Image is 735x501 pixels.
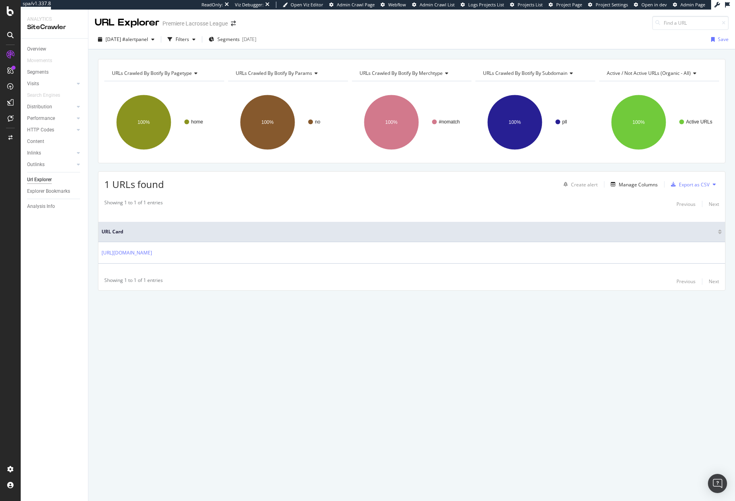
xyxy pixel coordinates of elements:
[668,178,710,191] button: Export as CSV
[718,36,729,43] div: Save
[599,88,719,157] div: A chart.
[217,36,240,43] span: Segments
[95,33,158,46] button: [DATE] #alertpanel
[571,181,598,188] div: Create alert
[27,45,82,53] a: Overview
[420,2,455,8] span: Admin Crawl List
[385,119,397,125] text: 100%
[176,36,189,43] div: Filters
[709,199,719,209] button: Next
[381,2,406,8] a: Webflow
[673,2,705,8] a: Admin Page
[291,2,323,8] span: Open Viz Editor
[27,202,55,211] div: Analysis Info
[104,88,224,157] svg: A chart.
[27,103,74,111] a: Distribution
[27,187,82,196] a: Explorer Bookmarks
[242,36,256,43] div: [DATE]
[104,178,164,191] span: 1 URLs found
[104,199,163,209] div: Showing 1 to 1 of 1 entries
[27,16,82,23] div: Analytics
[468,2,504,8] span: Logs Projects List
[605,67,712,80] h4: Active / Not Active URLs
[676,201,696,207] div: Previous
[634,2,667,8] a: Open in dev
[556,2,582,8] span: Project Page
[596,2,628,8] span: Project Settings
[27,103,52,111] div: Distribution
[110,67,217,80] h4: URLs Crawled By Botify By pagetype
[562,119,567,125] text: pll
[27,137,44,146] div: Content
[236,70,312,76] span: URLs Crawled By Botify By params
[510,2,543,8] a: Projects List
[27,114,55,123] div: Performance
[138,119,150,125] text: 100%
[234,67,341,80] h4: URLs Crawled By Botify By params
[27,57,60,65] a: Movements
[201,2,223,8] div: ReadOnly:
[27,80,74,88] a: Visits
[360,70,443,76] span: URLs Crawled By Botify By merchtype
[588,2,628,8] a: Project Settings
[686,119,712,125] text: Active URLs
[412,2,455,8] a: Admin Crawl List
[27,57,52,65] div: Movements
[261,119,274,125] text: 100%
[191,119,203,125] text: home
[676,277,696,286] button: Previous
[164,33,199,46] button: Filters
[112,70,192,76] span: URLs Crawled By Botify By pagetype
[27,68,49,76] div: Segments
[27,45,46,53] div: Overview
[641,2,667,8] span: Open in dev
[709,278,719,285] div: Next
[358,67,465,80] h4: URLs Crawled By Botify By merchtype
[483,70,567,76] span: URLs Crawled By Botify By subdomain
[518,2,543,8] span: Projects List
[352,88,472,157] svg: A chart.
[560,178,598,191] button: Create alert
[607,70,691,76] span: Active / Not Active URLs (organic - all)
[676,199,696,209] button: Previous
[709,277,719,286] button: Next
[205,33,260,46] button: Segments[DATE]
[27,160,74,169] a: Outlinks
[27,176,82,184] a: Url Explorer
[481,67,588,80] h4: URLs Crawled By Botify By subdomain
[27,114,74,123] a: Performance
[102,249,152,257] a: [URL][DOMAIN_NAME]
[509,119,521,125] text: 100%
[329,2,375,8] a: Admin Crawl Page
[27,137,82,146] a: Content
[439,119,460,125] text: #nomatch
[235,2,264,8] div: Viz Debugger:
[27,80,39,88] div: Visits
[27,176,52,184] div: Url Explorer
[315,119,321,125] text: no
[95,16,159,29] div: URL Explorer
[461,2,504,8] a: Logs Projects List
[708,33,729,46] button: Save
[106,36,148,43] span: 2025 Sep. 2nd #alertpanel
[549,2,582,8] a: Project Page
[27,126,74,134] a: HTTP Codes
[228,88,348,157] svg: A chart.
[388,2,406,8] span: Webflow
[27,126,54,134] div: HTTP Codes
[283,2,323,8] a: Open Viz Editor
[337,2,375,8] span: Admin Crawl Page
[27,23,82,32] div: SiteCrawler
[608,180,658,189] button: Manage Columns
[679,181,710,188] div: Export as CSV
[162,20,228,27] div: Premiere Lacrosse League
[475,88,595,157] svg: A chart.
[27,68,82,76] a: Segments
[680,2,705,8] span: Admin Page
[104,277,163,286] div: Showing 1 to 1 of 1 entries
[231,21,236,26] div: arrow-right-arrow-left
